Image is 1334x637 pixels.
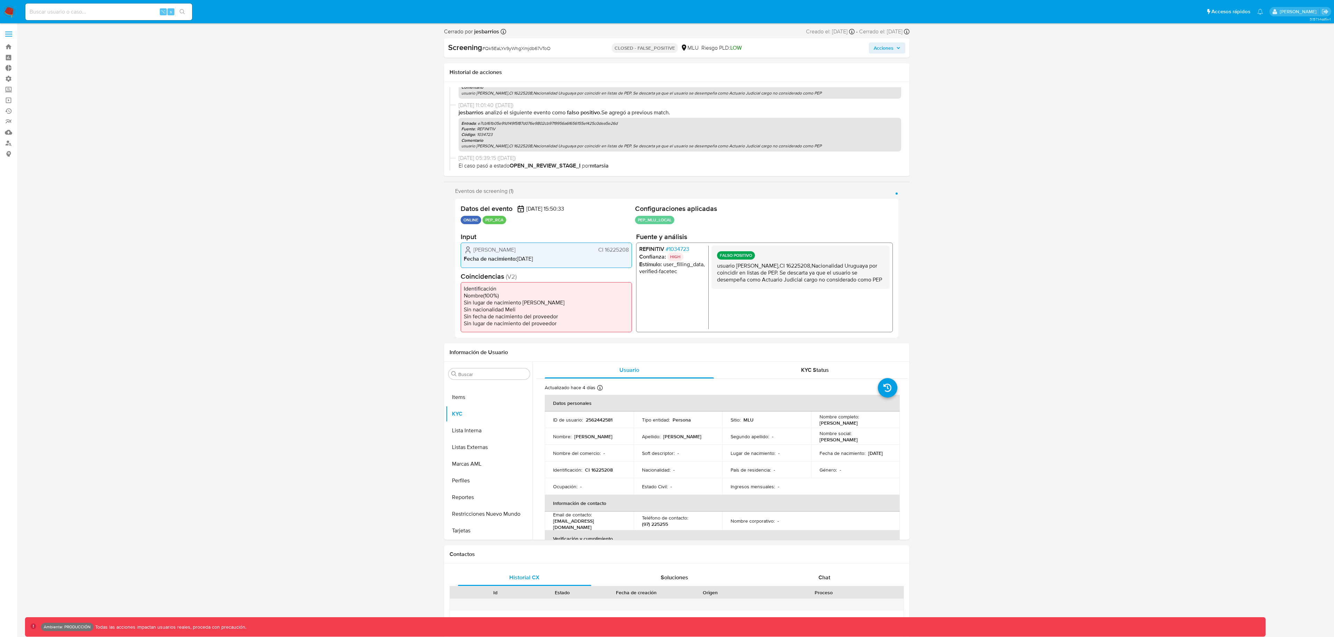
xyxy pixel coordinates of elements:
button: Lista Interna [446,422,533,439]
button: Items [446,389,533,406]
p: Estado Civil : [642,483,668,490]
div: Origen [682,589,739,596]
p: Soft descriptor : [642,450,675,456]
span: Chat [818,573,830,581]
p: : e7cbf61b05e91d149f5f87d076e9802cb97f9956a6f656155ef425c0dea5e26d [461,121,898,126]
th: Datos personales [545,395,900,411]
a: Salir [1321,8,1329,15]
p: Teléfono de contacto : [642,515,688,521]
button: Tarjetas [446,522,533,539]
p: - [670,483,672,490]
p: - [673,467,675,473]
span: KYC Status [801,366,829,374]
button: Acciones [869,42,905,54]
p: Apellido : [642,433,660,440]
span: ⌥ [160,8,166,15]
input: Buscar usuario o caso... [25,7,192,16]
span: Riesgo PLD: [701,44,742,52]
b: jesbarrios [459,108,484,116]
div: Proceso [748,589,899,596]
p: (97) 225255 [642,521,668,527]
p: Todas las acciones impactan usuarios reales, proceda con precaución. [93,624,246,630]
p: [PERSON_NAME] [574,433,612,440]
p: - [603,450,605,456]
p: ID de usuario : [553,417,583,423]
button: Listas Externas [446,439,533,456]
p: Nombre : [553,433,571,440]
p: Email de contacto : [553,512,592,518]
p: [DATE] [868,450,883,456]
th: Información de contacto [545,495,900,512]
p: CLOSED - FALSE_POSITIVE [612,43,678,53]
p: leandrojossue.ramirez@mercadolibre.com.co [1280,8,1319,15]
p: - [774,467,775,473]
p: Ambiente: PRODUCCIÓN [44,626,91,628]
button: Perfiles [446,472,533,489]
span: Soluciones [661,573,688,581]
p: [PERSON_NAME] [820,436,858,443]
b: Comentario [461,84,483,90]
b: Falso positivo [567,108,600,116]
p: País de residencia : [731,467,771,473]
span: El caso pasó a estado por [459,162,901,170]
p: : 1034723 [461,132,898,137]
p: - [840,467,841,473]
b: Entrada [461,120,476,126]
b: Fuente [461,126,475,132]
span: [DATE] 05:39:15 ([DATE]) [459,154,901,162]
b: Comentario [461,137,483,144]
p: Ingresos mensuales : [731,483,775,490]
div: Cerrado el: [DATE] [859,28,909,35]
span: - [856,28,858,35]
p: Género : [820,467,837,473]
p: Nombre completo : [820,414,859,420]
th: Verificación y cumplimiento [545,530,900,547]
b: mtarsia [590,162,609,170]
span: Accesos rápidos [1211,8,1250,15]
a: Notificaciones [1257,9,1263,15]
p: [PERSON_NAME] [820,420,858,426]
div: Creado el: [DATE] [806,28,855,35]
span: Usuario [619,366,639,374]
b: Screening [448,42,482,53]
button: Buscar [451,371,457,377]
b: jesbarrios [473,27,499,35]
h1: Información de Usuario [450,349,508,356]
div: MLU [681,44,699,52]
button: Restricciones Nuevo Mundo [446,506,533,522]
p: - [778,450,780,456]
p: Lugar de nacimiento : [731,450,775,456]
div: Id [467,589,524,596]
p: Nacionalidad : [642,467,670,473]
div: Estado [534,589,591,596]
span: [DATE] 11:01:40 ([DATE]) [459,101,901,109]
button: search-icon [175,7,189,17]
p: Persona [673,417,691,423]
p: Tipo entidad : [642,417,670,423]
h1: Contactos [450,551,904,558]
p: Nombre social : [820,430,851,436]
p: - [580,483,582,490]
span: Acciones [874,42,894,54]
b: Código [461,131,475,138]
p: usuario [PERSON_NAME],CI 16225208,Nacionalidad Uruguaya por coincidir en listas de PEP. Se descar... [461,90,898,96]
span: Cerrado por [444,28,499,35]
p: MLU [743,417,754,423]
p: usuario [PERSON_NAME],CI 16225208,Nacionalidad Uruguaya por coincidir en listas de PEP. Se descar... [461,143,898,149]
p: [EMAIL_ADDRESS][DOMAIN_NAME] [553,518,623,530]
span: LOW [730,44,742,52]
h1: Historial de acciones [450,69,904,76]
button: Reportes [446,489,533,506]
span: # Qk5EaLYx9yWhgXmjdb67vToO [482,45,551,52]
p: [PERSON_NAME] [663,433,701,440]
p: Sitio : [731,417,741,423]
p: Nombre del comercio : [553,450,601,456]
p: Identificación : [553,467,582,473]
p: : REFINITIV [461,126,898,132]
button: Marcas AML [446,456,533,472]
b: OPEN_IN_REVIEW_STAGE_I [510,162,580,170]
span: Analizó el siguiente evento como [485,108,566,116]
p: Segundo apellido : [731,433,769,440]
p: Ocupación : [553,483,577,490]
p: - [778,483,779,490]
